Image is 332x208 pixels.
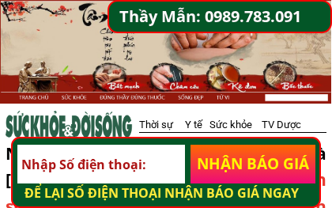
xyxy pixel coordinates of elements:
[119,4,326,29] a: Thầy Mẫn: 0989.783.091
[25,183,315,204] h3: ĐỂ LẠI SỐ ĐIỆN THOẠI NHẬN BÁO GIÁ NGAY
[6,142,326,191] span: Nức tiếng gần xa bà [PERSON_NAME]
[191,145,315,184] p: NHẬN BÁO GIÁ
[17,145,184,184] input: Nhập Số điện thoại:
